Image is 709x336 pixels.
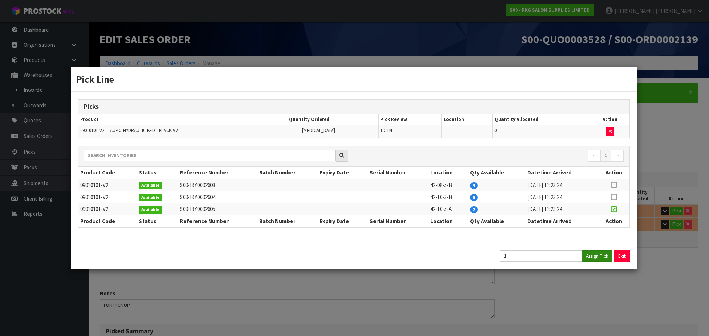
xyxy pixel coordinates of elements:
td: S00-IRY0002603 [178,179,258,191]
th: Pick Review [379,114,442,125]
input: Quantity Picked [500,250,582,262]
th: Reference Number [178,167,258,179]
span: 3 [470,182,478,189]
th: Qty Available [468,167,525,179]
td: 09010101-V2 [78,191,137,203]
th: Product [78,114,287,125]
th: Datetime Arrived [525,215,598,227]
th: Location [428,167,468,179]
th: Quantity Allocated [492,114,591,125]
th: Product Code [78,215,137,227]
span: Available [139,206,162,214]
td: [DATE] 11:23:24 [525,203,598,215]
a: ← [588,150,601,162]
span: 1 [289,127,291,134]
th: Location [428,215,468,227]
th: Action [598,167,629,179]
td: 42-08-5-B [428,179,468,191]
td: S00-IRY0002604 [178,191,258,203]
h3: Picks [84,103,624,110]
th: Expiry Date [318,167,368,179]
td: 09010101-V2 [78,203,137,215]
span: [MEDICAL_DATA] [302,127,335,134]
span: 2 [470,206,478,213]
th: Serial Number [368,215,428,227]
h3: Pick Line [76,72,631,86]
th: Product Code [78,167,137,179]
span: 1 CTN [380,127,392,134]
th: Quantity Ordered [287,114,379,125]
button: Assign Pick [582,250,612,262]
th: Status [137,167,178,179]
button: Exit [614,250,630,262]
td: S00-IRY0002605 [178,203,258,215]
th: Expiry Date [318,215,368,227]
span: 09010101-V2 - TAUPO HYDRAULIC BED - BLACK V2 [80,127,178,134]
span: Available [139,194,162,201]
th: Batch Number [257,215,318,227]
th: Location [441,114,492,125]
th: Status [137,215,178,227]
span: 5 [470,194,478,201]
th: Action [598,215,629,227]
span: 0 [494,127,497,134]
span: Available [139,182,162,189]
td: 42-10-3-B [428,191,468,203]
th: Datetime Arrived [525,167,598,179]
th: Batch Number [257,167,318,179]
th: Reference Number [178,215,258,227]
a: 1 [600,150,611,162]
th: Qty Available [468,215,525,227]
th: Serial Number [368,167,428,179]
a: → [611,150,624,162]
th: Action [591,114,629,125]
td: 09010101-V2 [78,179,137,191]
td: 42-10-5-A [428,203,468,215]
td: [DATE] 11:23:24 [525,191,598,203]
td: [DATE] 11:23:24 [525,179,598,191]
nav: Page navigation [359,150,624,163]
input: Search inventories [84,150,336,161]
